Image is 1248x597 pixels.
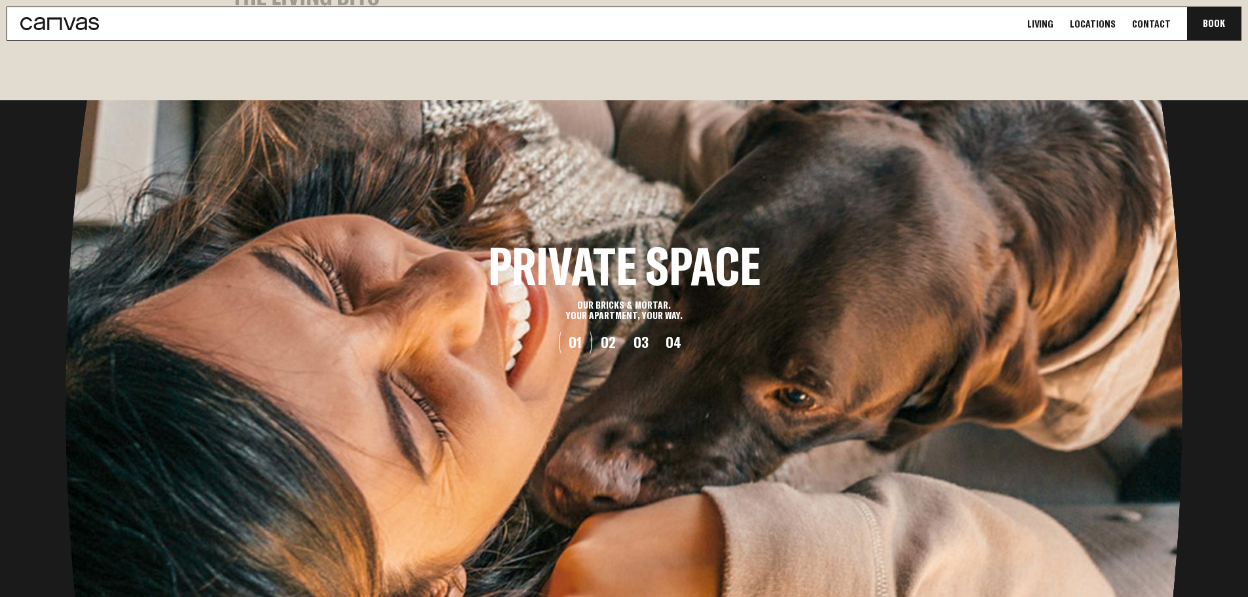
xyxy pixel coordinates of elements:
p: Our bricks & mortar. Your apartment, Your way. [488,299,761,320]
button: 01 [559,334,592,350]
button: 03 [624,334,657,350]
h2: Private Space [488,243,761,289]
a: Contact [1128,17,1175,31]
button: Book [1187,7,1241,40]
a: Locations [1066,17,1120,31]
a: Living [1023,17,1057,31]
button: 02 [592,334,624,350]
button: 04 [657,334,690,350]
